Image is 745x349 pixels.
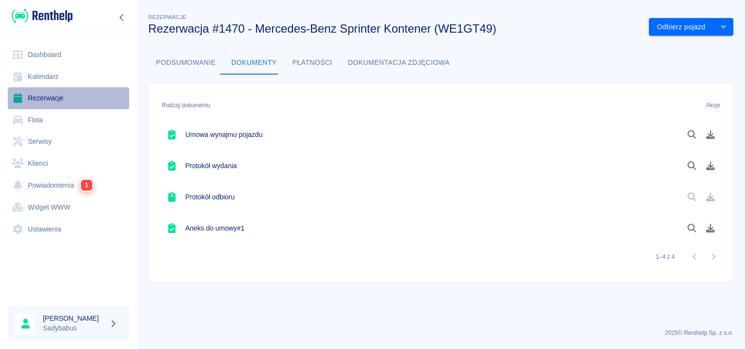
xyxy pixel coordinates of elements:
a: Serwisy [8,131,129,153]
h6: Aneks do umowy #1 [185,223,244,233]
button: Pobierz dokument [701,126,720,143]
a: Flota [8,109,129,131]
a: Powiadomienia1 [8,174,129,196]
h6: Umowa wynajmu pojazdu [185,130,262,139]
p: 2025 © Renthelp Sp. z o.o. [148,329,733,337]
h6: [PERSON_NAME] [43,313,105,323]
a: Klienci [8,153,129,174]
button: Pobierz dokument [701,157,720,174]
div: Rodzaj dokumentu [162,92,210,119]
h3: Rezerwacja #1470 - Mercedes-Benz Sprinter Kontener (WE1GT49) [148,22,641,36]
img: Renthelp logo [12,8,73,24]
button: Podgląd dokumentu [683,157,702,174]
button: Podgląd dokumentu [683,220,702,236]
span: Rezerwacje [148,14,186,20]
button: Płatności [285,51,340,75]
button: Dokumenty [224,51,285,75]
a: Renthelp logo [8,8,73,24]
span: 1 [81,180,93,191]
a: Rezerwacje [8,87,129,109]
a: Dashboard [8,44,129,66]
a: Ustawienia [8,218,129,240]
div: Akcje [706,92,720,119]
button: Podgląd dokumentu [683,126,702,143]
div: Rodzaj dokumentu [157,92,668,119]
a: Kalendarz [8,66,129,88]
button: Dokumentacja zdjęciowa [340,51,458,75]
button: Zwiń nawigację [115,11,129,24]
h6: Protokół wydania [185,161,237,171]
button: Pobierz dokument [701,220,720,236]
p: Sadybabus [43,323,105,333]
button: Podsumowanie [148,51,224,75]
p: 1–4 z 4 [656,252,675,261]
div: Akcje [668,92,725,119]
button: drop-down [714,18,733,36]
a: Widget WWW [8,196,129,218]
h6: Protokół odbioru [185,192,235,202]
button: Odbierz pojazd [649,18,714,36]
